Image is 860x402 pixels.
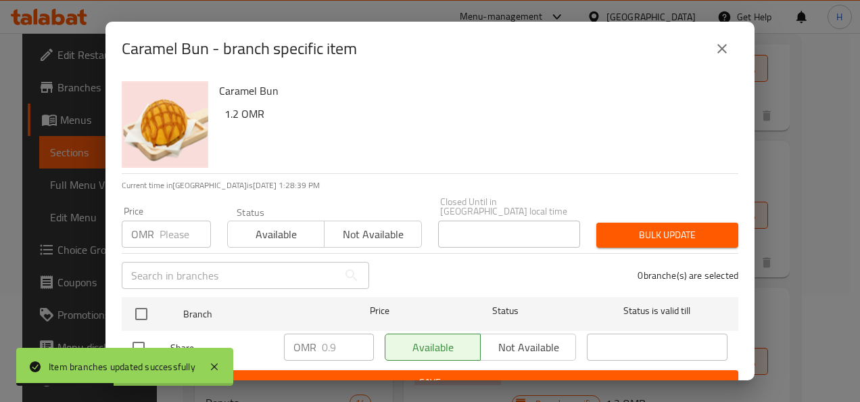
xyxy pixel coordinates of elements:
[638,269,738,282] p: 0 branche(s) are selected
[122,38,357,60] h2: Caramel Bun - branch specific item
[122,81,208,168] img: Caramel Bun
[335,303,425,319] span: Price
[435,303,576,319] span: Status
[131,226,154,242] p: OMR
[122,262,338,289] input: Search in branches
[170,340,273,357] span: Share
[219,81,727,100] h6: Caramel Bun
[706,32,738,65] button: close
[227,221,325,248] button: Available
[324,221,421,248] button: Not available
[587,303,727,319] span: Status is valid till
[607,227,727,244] span: Bulk update
[122,179,738,192] p: Current time in [GEOGRAPHIC_DATA] is [DATE] 1:28:39 PM
[133,374,727,391] span: Save
[330,225,416,244] span: Not available
[224,104,727,123] h6: 1.2 OMR
[183,306,324,323] span: Branch
[160,221,211,248] input: Please enter price
[322,334,374,361] input: Please enter price
[49,359,195,374] div: Item branches updated successfully
[293,339,316,355] p: OMR
[596,223,738,248] button: Bulk update
[233,225,319,244] span: Available
[122,370,738,395] button: Save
